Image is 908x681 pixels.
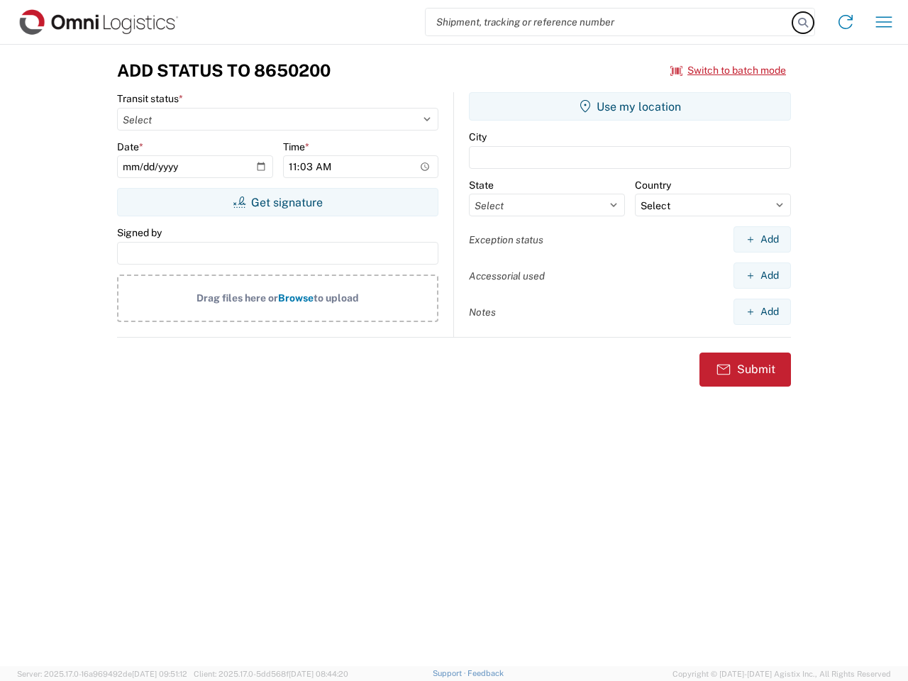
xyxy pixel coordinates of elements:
[117,60,331,81] h3: Add Status to 8650200
[132,670,187,678] span: [DATE] 09:51:12
[469,306,496,319] label: Notes
[469,131,487,143] label: City
[469,179,494,192] label: State
[467,669,504,677] a: Feedback
[733,299,791,325] button: Add
[426,9,793,35] input: Shipment, tracking or reference number
[117,92,183,105] label: Transit status
[433,669,468,677] a: Support
[117,140,143,153] label: Date
[117,226,162,239] label: Signed by
[469,270,545,282] label: Accessorial used
[733,226,791,253] button: Add
[17,670,187,678] span: Server: 2025.17.0-16a969492de
[672,668,891,680] span: Copyright © [DATE]-[DATE] Agistix Inc., All Rights Reserved
[283,140,309,153] label: Time
[469,92,791,121] button: Use my location
[289,670,348,678] span: [DATE] 08:44:20
[699,353,791,387] button: Submit
[469,233,543,246] label: Exception status
[194,670,348,678] span: Client: 2025.17.0-5dd568f
[278,292,314,304] span: Browse
[670,59,786,82] button: Switch to batch mode
[314,292,359,304] span: to upload
[733,262,791,289] button: Add
[635,179,671,192] label: Country
[117,188,438,216] button: Get signature
[196,292,278,304] span: Drag files here or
